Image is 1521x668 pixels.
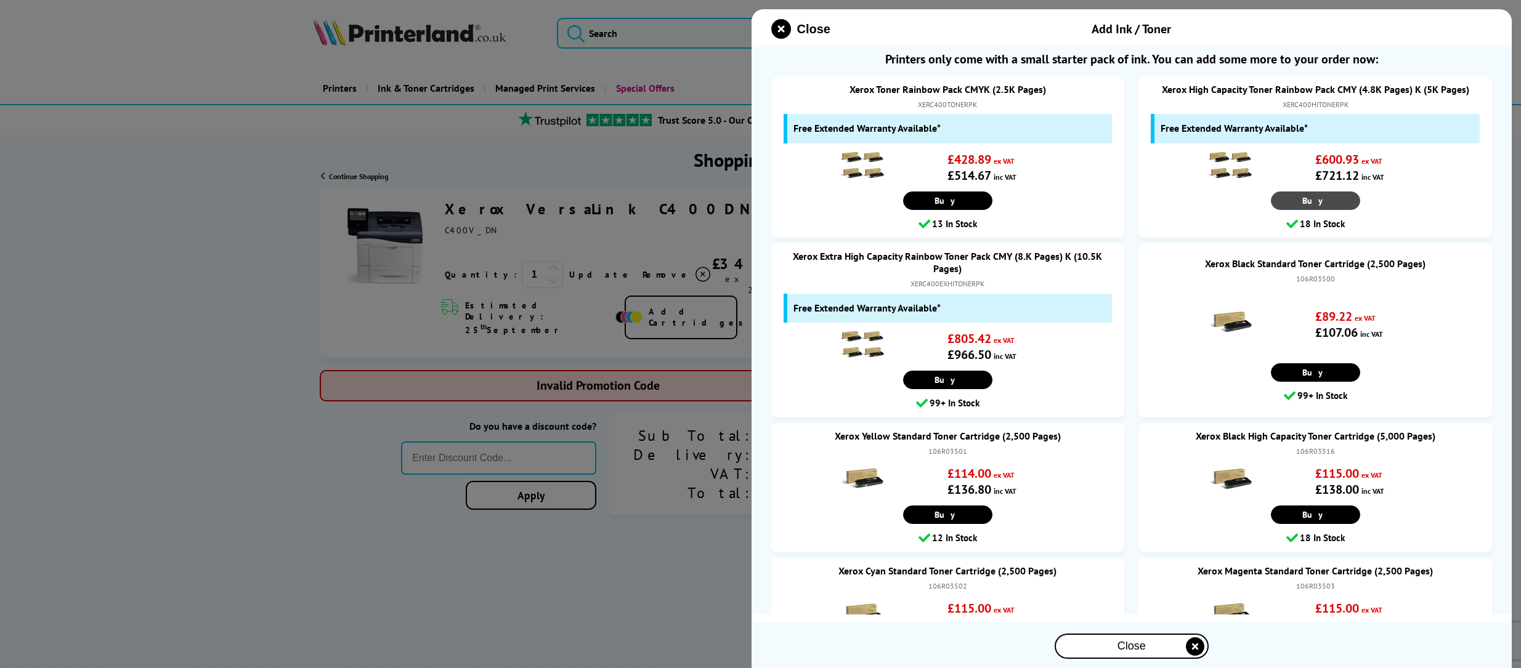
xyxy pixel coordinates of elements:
span: inc VAT [994,172,1016,182]
img: Xerox Extra High Capacity Rainbow Toner Pack CMY (8.K Pages) K (10.5K Pages) [841,323,884,366]
strong: £138.00 [1315,481,1359,497]
a: Buy [1271,363,1360,382]
span: Close [797,22,830,36]
span: ex VAT [1361,156,1382,166]
div: Add Ink / Toner [915,21,1348,37]
div: 106R03502 [784,580,1113,592]
strong: £966.50 [947,347,991,363]
a: Xerox Toner Rainbow Pack CMYK (2.5K Pages) [784,83,1113,95]
img: Xerox Magenta Standard Toner Cartridge (2,500 Pages) [1209,592,1252,635]
div: XERC400EXHITONERPK [784,278,1113,290]
img: Xerox Toner Rainbow Pack CMYK (2.5K Pages) [841,143,884,187]
span: inc VAT [1360,329,1383,339]
strong: £115.00 [1315,600,1359,616]
a: Xerox Extra High Capacity Rainbow Toner Pack CMY (8.K Pages) K (10.5K Pages) [784,250,1113,275]
span: 18 In Stock [1300,216,1345,232]
button: close modal [1055,634,1209,659]
strong: £136.80 [947,481,991,497]
span: ex VAT [994,156,1015,166]
strong: £115.00 [947,600,991,616]
div: XERC400TONERPK [784,99,1113,111]
span: ex VAT [1355,313,1376,323]
button: close modal [771,19,830,39]
a: Xerox Black High Capacity Toner Cartridge (5,000 Pages) [1151,430,1480,442]
strong: £89.22 [1315,308,1352,324]
a: Buy [903,191,992,210]
div: XERC400HITONERPK [1151,99,1480,111]
a: Buy [903,505,992,524]
a: Xerox Black Standard Toner Cartridge (2,500 Pages) [1151,257,1480,270]
img: Xerox Black High Capacity Toner Cartridge (5,000 Pages) [1209,457,1252,501]
img: Xerox Yellow Standard Toner Cartridge (2,500 Pages) [841,457,884,501]
a: Xerox Yellow Standard Toner Cartridge (2,500 Pages) [784,430,1113,442]
div: 106R03501 [784,445,1113,457]
a: Buy [1271,191,1360,210]
span: ex VAT [1361,470,1382,480]
img: Xerox Black Standard Toner Cartridge (2,500 Pages) [1209,300,1252,344]
a: Xerox Magenta Standard Toner Cartridge (2,500 Pages) [1151,565,1480,577]
span: Free Extended Warranty Available* [1161,120,1308,137]
span: Free Extended Warranty Available* [793,120,941,137]
span: inc VAT [1361,486,1384,496]
span: inc VAT [994,352,1016,361]
span: Printers only come with a small starter pack of ink. You can add some more to your order now: [885,51,1378,67]
strong: £514.67 [947,167,991,183]
span: Close [1117,640,1146,653]
span: 12 In Stock [932,530,977,546]
a: Buy [1271,505,1360,524]
strong: £428.89 [947,151,991,167]
a: Buy [903,371,992,389]
div: 106R03516 [1151,445,1480,457]
span: ex VAT [994,470,1015,480]
strong: £114.00 [947,465,991,481]
span: 99+ In Stock [1297,388,1347,404]
img: Xerox Cyan Standard Toner Cartridge (2,500 Pages) [841,592,884,635]
a: Xerox High Capacity Toner Rainbow Pack CMY (4.8K Pages) K (5K Pages) [1151,83,1480,95]
span: 99+ In Stock [930,395,980,411]
span: ex VAT [994,336,1015,345]
strong: £115.00 [1315,465,1359,481]
span: 18 In Stock [1300,530,1345,546]
strong: £107.06 [1315,324,1358,340]
div: 106R03503 [1151,580,1480,592]
span: ex VAT [1361,605,1382,614]
span: 13 In Stock [932,216,977,232]
img: Xerox High Capacity Toner Rainbow Pack CMY (4.8K Pages) K (5K Pages) [1209,143,1252,187]
strong: £805.42 [947,331,991,347]
span: inc VAT [1361,172,1384,182]
span: Free Extended Warranty Available* [793,300,941,316]
a: Xerox Cyan Standard Toner Cartridge (2,500 Pages) [784,565,1113,577]
strong: £600.93 [1315,151,1359,167]
strong: £721.12 [1315,167,1359,183]
span: ex VAT [994,605,1015,614]
span: inc VAT [994,486,1016,496]
div: 106R03500 [1151,273,1480,285]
